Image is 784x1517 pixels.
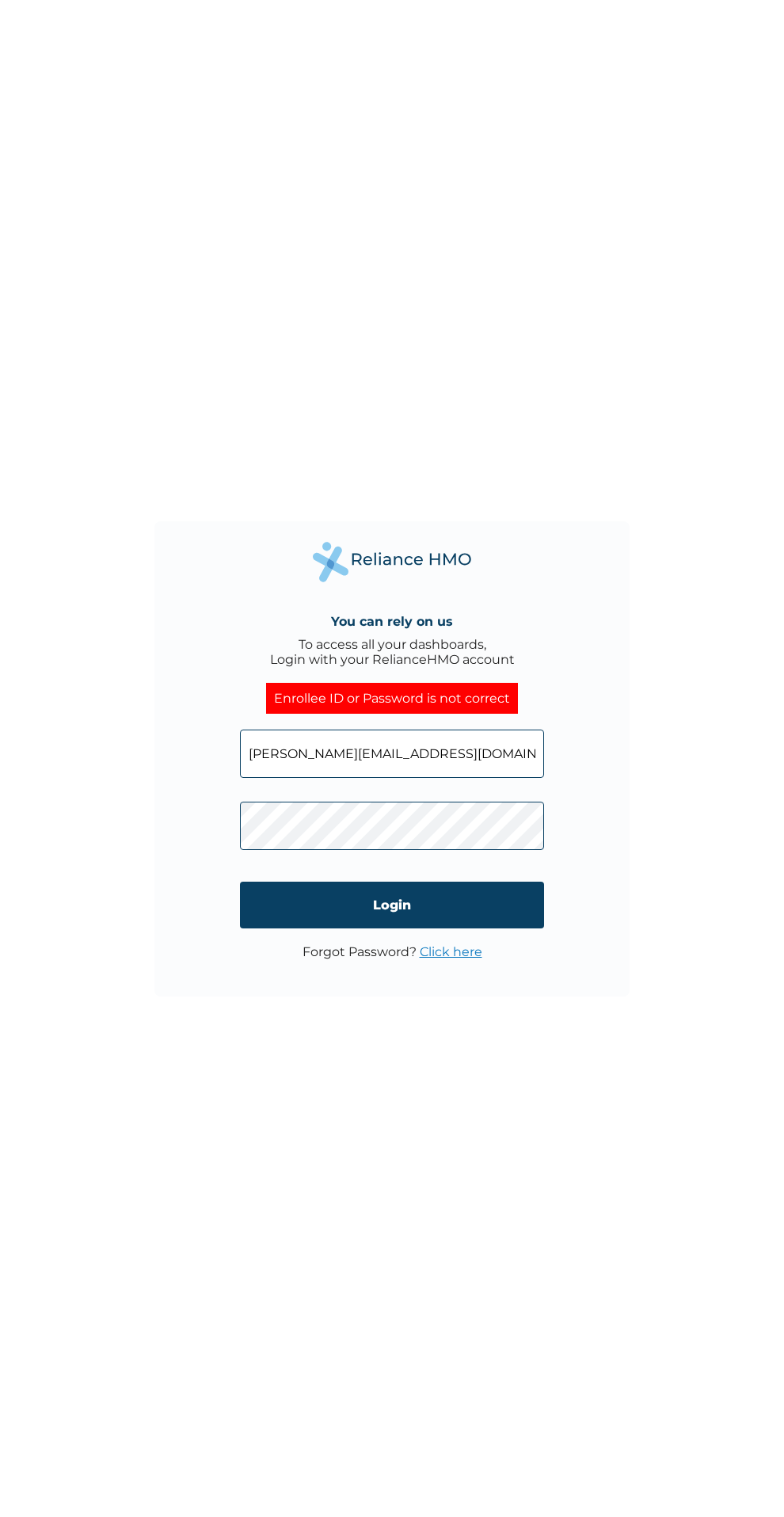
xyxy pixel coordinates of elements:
h4: You can rely on us [331,614,453,629]
img: Reliance Health's Logo [313,542,471,582]
input: Login [240,882,544,928]
div: To access all your dashboards, Login with your RelianceHMO account [270,637,515,667]
a: Click here [420,944,482,959]
input: Email address or HMO ID [240,730,544,778]
p: Forgot Password? [303,944,482,959]
div: Enrollee ID or Password is not correct [266,683,518,714]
